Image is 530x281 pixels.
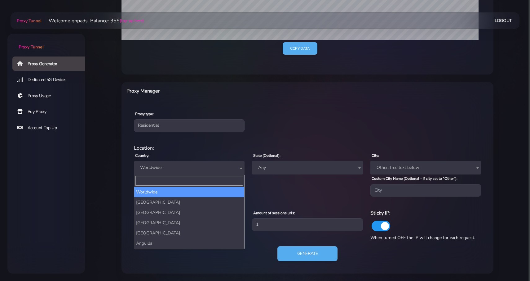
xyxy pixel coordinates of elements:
label: Custom City Name (Optional - If city set to "Other"): [372,176,457,182]
iframe: Webchat Widget [500,251,522,273]
button: Generate [277,246,338,261]
input: Search [135,176,243,186]
a: Dedicated 5G Devices [12,73,90,87]
li: [GEOGRAPHIC_DATA] [134,197,244,207]
label: Amount of sessions urls: [253,210,295,216]
a: Proxy Generator [12,57,90,71]
input: City [370,184,481,197]
a: Proxy Tunnel [7,34,85,50]
label: Country: [135,153,149,159]
span: Proxy Tunnel [17,18,41,24]
a: Logout [495,15,512,26]
label: City: [372,153,379,159]
div: Proxy Settings: [130,202,485,209]
span: Other, free text below [374,164,477,172]
span: Any [252,161,363,175]
li: Welcome gnpads. Balance: 35$ [41,17,144,25]
li: Worldwide [134,187,244,197]
h6: Sticky IP: [370,209,481,217]
a: Proxy Usage [12,89,90,103]
li: [GEOGRAPHIC_DATA] [134,228,244,238]
span: When turned OFF the IP will change for each request. [370,235,475,241]
a: Copy data [283,42,317,55]
span: Worldwide [134,161,245,175]
label: Proxy type: [135,111,154,117]
a: Proxy Tunnel [15,16,41,26]
span: Proxy Tunnel [19,44,43,50]
a: Account Top Up [12,121,90,135]
span: Worldwide [138,164,241,172]
span: Any [256,164,359,172]
li: Anguilla [134,238,244,248]
a: (top-up here) [120,17,144,24]
h6: Proxy Manager [126,87,334,95]
span: Other, free text below [370,161,481,175]
div: Location: [130,144,485,152]
li: [GEOGRAPHIC_DATA] [134,207,244,218]
label: State (Optional): [253,153,280,159]
li: [GEOGRAPHIC_DATA] [134,248,244,259]
a: Buy Proxy [12,105,90,119]
li: [GEOGRAPHIC_DATA] [134,218,244,228]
